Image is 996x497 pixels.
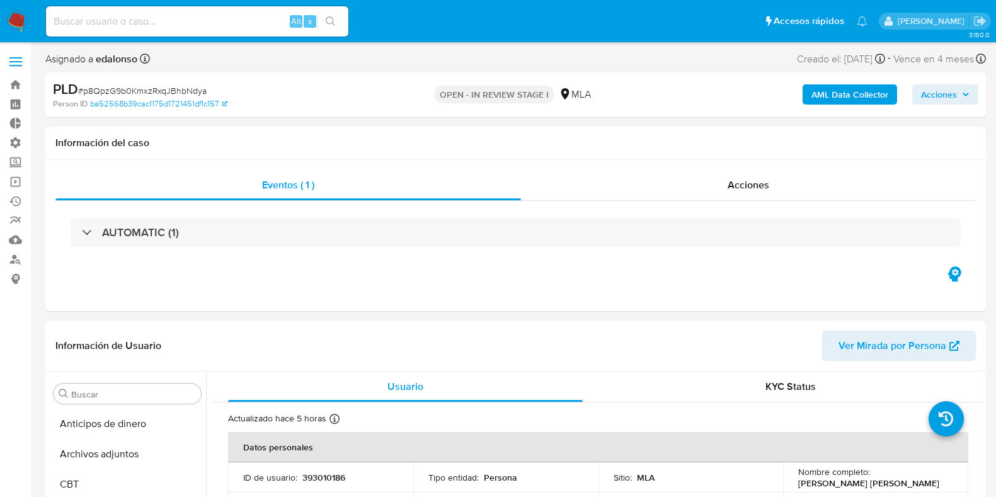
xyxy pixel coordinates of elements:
[243,472,297,483] p: ID de usuario :
[803,84,897,105] button: AML Data Collector
[798,466,870,477] p: Nombre completo :
[839,331,946,361] span: Ver Mirada por Persona
[228,413,326,425] p: Actualizado hace 5 horas
[46,13,348,30] input: Buscar usuario o caso...
[484,472,517,483] p: Persona
[45,52,137,66] span: Asignado a
[71,389,196,400] input: Buscar
[49,439,206,469] button: Archivos adjuntos
[102,226,179,239] h3: AUTOMATIC (1)
[291,15,301,27] span: Alt
[318,13,343,30] button: search-icon
[921,84,957,105] span: Acciones
[774,14,844,28] span: Accesos rápidos
[71,218,961,247] div: AUTOMATIC (1)
[888,50,891,67] span: -
[262,178,314,192] span: Eventos ( 1 )
[53,79,78,99] b: PLD
[822,331,976,361] button: Ver Mirada por Persona
[559,88,591,101] div: MLA
[637,472,655,483] p: MLA
[302,472,345,483] p: 393010186
[49,409,206,439] button: Anticipos de dinero
[857,16,867,26] a: Notificaciones
[55,340,161,352] h1: Información de Usuario
[898,15,969,27] p: igor.oliveirabrito@mercadolibre.com
[90,98,227,110] a: ba52568b39cac1175d1721451df1c157
[798,477,939,489] p: [PERSON_NAME] [PERSON_NAME]
[811,84,888,105] b: AML Data Collector
[387,379,423,394] span: Usuario
[55,137,976,149] h1: Información del caso
[973,14,987,28] a: Salir
[728,178,769,192] span: Acciones
[59,389,69,399] button: Buscar
[228,432,968,462] th: Datos personales
[435,86,554,103] p: OPEN - IN REVIEW STAGE I
[308,15,312,27] span: s
[614,472,632,483] p: Sitio :
[78,84,207,97] span: # p8QpzG9b0KmxzRxqJBhbNdya
[428,472,479,483] p: Tipo entidad :
[797,50,885,67] div: Creado el: [DATE]
[53,98,88,110] b: Person ID
[893,52,974,66] span: Vence en 4 meses
[912,84,978,105] button: Acciones
[765,379,816,394] span: KYC Status
[93,52,137,66] b: edalonso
